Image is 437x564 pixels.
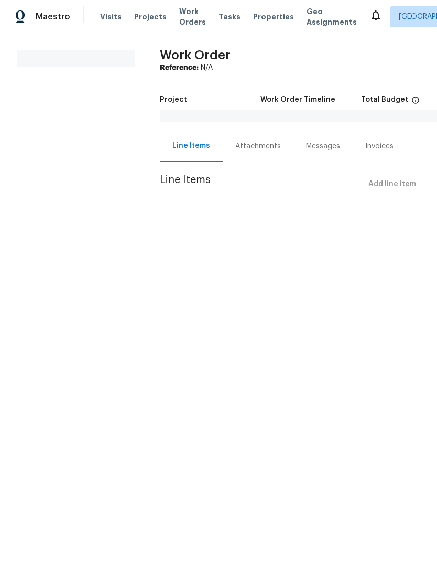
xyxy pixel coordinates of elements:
[361,96,408,103] h5: Total Budget
[307,6,357,27] span: Geo Assignments
[218,13,241,20] span: Tasks
[260,96,335,103] h5: Work Order Timeline
[160,96,187,103] h5: Project
[160,64,199,71] b: Reference:
[160,49,231,61] span: Work Order
[36,12,70,22] span: Maestro
[235,141,281,152] div: Attachments
[179,6,206,27] span: Work Orders
[306,141,340,152] div: Messages
[253,12,294,22] span: Properties
[411,96,420,110] span: The total cost of line items that have been proposed by Opendoor. This sum includes line items th...
[134,12,167,22] span: Projects
[160,175,364,194] span: Line Items
[100,12,122,22] span: Visits
[172,141,210,151] div: Line Items
[365,141,394,152] div: Invoices
[160,62,420,73] div: N/A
